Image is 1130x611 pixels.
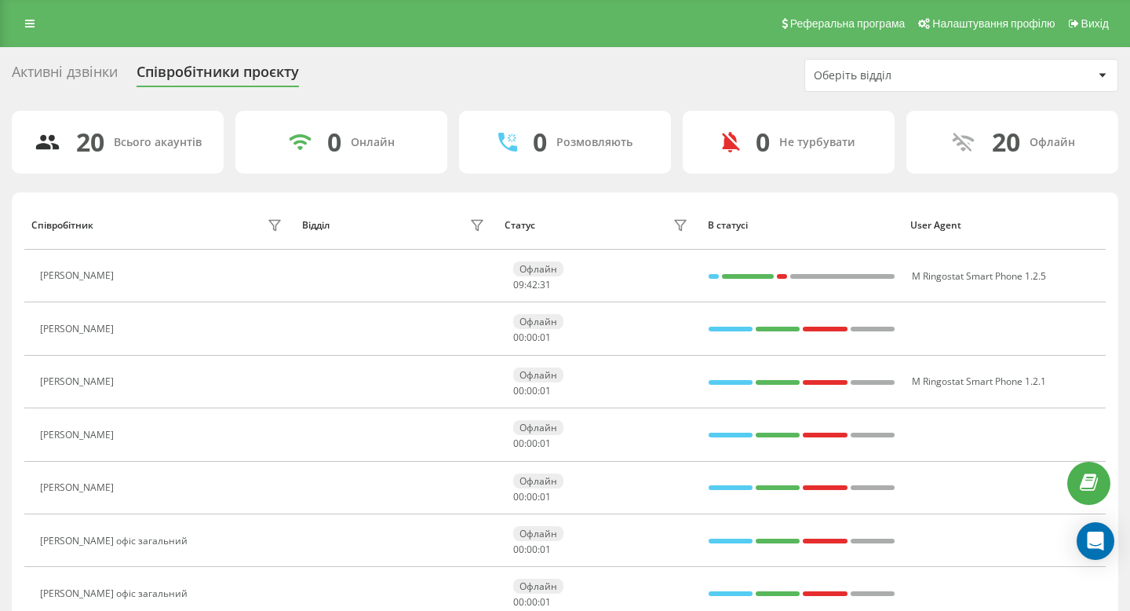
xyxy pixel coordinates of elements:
div: Офлайн [513,314,563,329]
span: 01 [540,331,551,344]
span: 01 [540,490,551,503]
span: 01 [540,384,551,397]
div: : : [513,597,551,608]
span: 31 [540,278,551,291]
span: 00 [527,384,538,397]
div: [PERSON_NAME] [40,482,118,493]
span: Вихід [1081,17,1109,30]
div: [PERSON_NAME] [40,376,118,387]
div: Не турбувати [779,136,855,149]
div: : : [513,332,551,343]
span: 00 [513,331,524,344]
div: Онлайн [351,136,395,149]
div: Open Intercom Messenger [1077,522,1114,560]
span: Налаштування профілю [932,17,1055,30]
div: [PERSON_NAME] [40,270,118,281]
span: 00 [513,543,524,556]
div: [PERSON_NAME] офіс загальний [40,536,191,547]
div: Співробітник [31,220,93,231]
div: [PERSON_NAME] офіс загальний [40,588,191,599]
span: 00 [527,331,538,344]
div: [PERSON_NAME] [40,430,118,441]
span: 00 [513,384,524,397]
div: [PERSON_NAME] [40,324,118,335]
div: Офлайн [513,420,563,435]
span: 00 [527,490,538,503]
div: Офлайн [513,262,563,276]
div: Відділ [302,220,330,231]
div: В статусі [708,220,896,231]
div: Офлайн [513,474,563,488]
div: Офлайн [513,579,563,594]
span: 00 [527,543,538,556]
div: 20 [76,127,104,157]
div: Всього акаунтів [114,136,202,149]
div: : : [513,386,551,397]
span: 09 [513,278,524,291]
div: Розмовляють [556,136,632,149]
div: Статус [505,220,535,231]
span: 42 [527,278,538,291]
div: Співробітники проєкту [137,64,299,88]
span: M Ringostat Smart Phone 1.2.1 [912,375,1046,388]
div: Оберіть відділ [814,69,1001,82]
div: Офлайн [513,368,563,382]
span: 00 [527,595,538,609]
div: : : [513,280,551,291]
span: Реферальна програма [790,17,906,30]
div: : : [513,492,551,503]
div: 20 [992,127,1020,157]
span: 00 [513,595,524,609]
div: 0 [327,127,341,157]
div: User Agent [910,220,1099,231]
div: 0 [756,127,770,157]
span: 00 [513,437,524,450]
span: 01 [540,595,551,609]
div: : : [513,438,551,449]
div: Офлайн [513,526,563,541]
span: 00 [527,437,538,450]
div: : : [513,544,551,555]
div: 0 [533,127,547,157]
span: 00 [513,490,524,503]
span: 01 [540,437,551,450]
span: M Ringostat Smart Phone 1.2.5 [912,269,1046,283]
span: 01 [540,543,551,556]
div: Офлайн [1030,136,1075,149]
div: Активні дзвінки [12,64,118,88]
